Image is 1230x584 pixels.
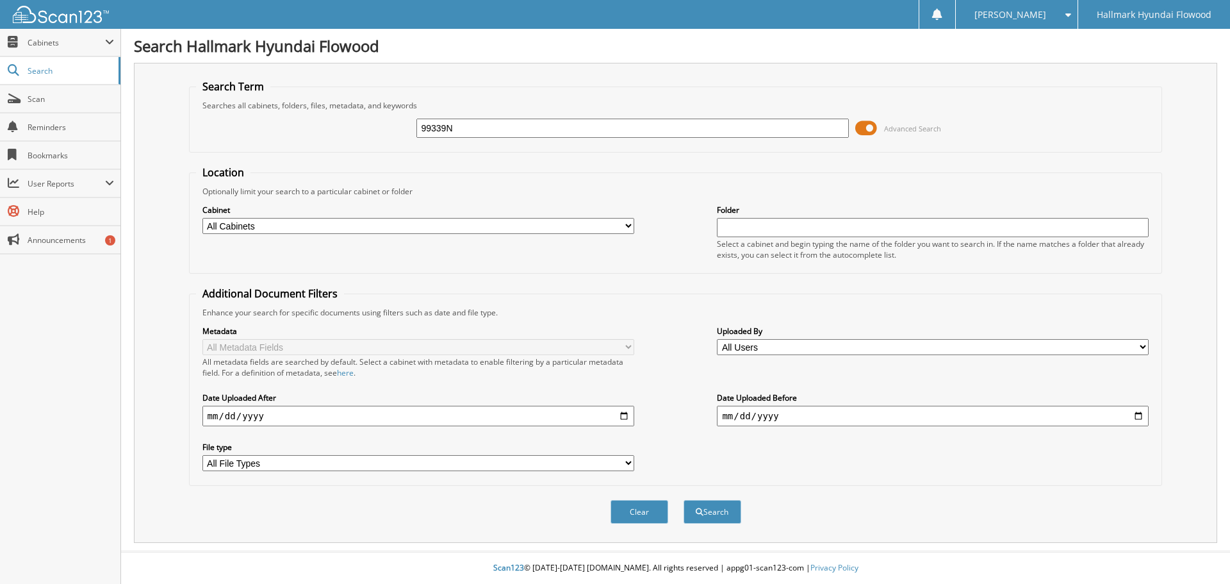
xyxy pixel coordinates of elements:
span: Cabinets [28,37,105,48]
input: end [717,406,1149,426]
label: Metadata [202,326,634,337]
label: Date Uploaded Before [717,392,1149,403]
span: Advanced Search [884,124,941,133]
button: Clear [611,500,668,524]
label: Uploaded By [717,326,1149,337]
legend: Search Term [196,79,270,94]
div: Enhance your search for specific documents using filters such as date and file type. [196,307,1156,318]
button: Search [684,500,741,524]
span: User Reports [28,178,105,189]
span: Bookmarks [28,150,114,161]
div: Select a cabinet and begin typing the name of the folder you want to search in. If the name match... [717,238,1149,260]
label: Date Uploaded After [202,392,634,403]
span: Scan123 [493,562,524,573]
span: [PERSON_NAME] [974,11,1046,19]
div: 1 [105,235,115,246]
div: All metadata fields are searched by default. Select a cabinet with metadata to enable filtering b... [202,356,634,378]
div: © [DATE]-[DATE] [DOMAIN_NAME]. All rights reserved | appg01-scan123-com | [121,553,1230,584]
span: Search [28,65,112,76]
img: scan123-logo-white.svg [13,6,109,23]
legend: Location [196,165,250,179]
label: Folder [717,204,1149,215]
a: Privacy Policy [810,562,858,573]
label: File type [202,442,634,453]
span: Hallmark Hyundai Flowood [1097,11,1211,19]
span: Scan [28,94,114,104]
a: here [337,367,354,378]
span: Announcements [28,235,114,246]
legend: Additional Document Filters [196,287,344,301]
div: Optionally limit your search to a particular cabinet or folder [196,186,1156,197]
input: start [202,406,634,426]
div: Searches all cabinets, folders, files, metadata, and keywords [196,100,1156,111]
span: Help [28,206,114,217]
span: Reminders [28,122,114,133]
h1: Search Hallmark Hyundai Flowood [134,35,1217,56]
label: Cabinet [202,204,634,215]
